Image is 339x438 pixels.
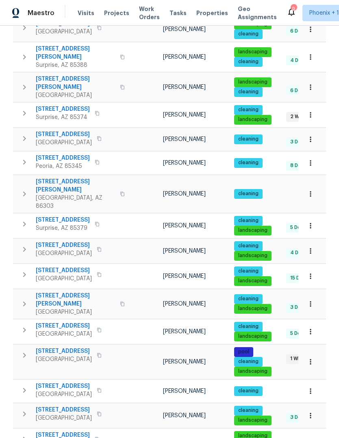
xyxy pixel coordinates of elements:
span: [GEOGRAPHIC_DATA] [36,308,115,316]
span: Phoenix + 1 [309,9,339,17]
span: Tasks [169,10,187,16]
span: [STREET_ADDRESS] [36,130,92,139]
span: Maestro [28,9,54,17]
span: [GEOGRAPHIC_DATA] [36,28,92,36]
span: 1 WIP [287,355,305,362]
span: Surprise, AZ 85374 [36,113,90,121]
span: [GEOGRAPHIC_DATA] [36,275,92,283]
span: cleaning [235,190,262,197]
span: landscaping [235,277,271,284]
span: landscaping [235,252,271,259]
span: Projects [104,9,129,17]
span: 5 Done [287,224,310,231]
span: landscaping [235,417,271,424]
span: [GEOGRAPHIC_DATA] [36,91,115,99]
span: cleaning [235,88,262,95]
span: [STREET_ADDRESS][PERSON_NAME] [36,292,115,308]
span: [PERSON_NAME] [163,223,206,229]
span: cleaning [235,159,262,166]
span: [PERSON_NAME] [163,54,206,60]
span: [STREET_ADDRESS][PERSON_NAME] [36,75,115,91]
span: cleaning [235,268,262,275]
span: [PERSON_NAME] [163,413,206,418]
span: landscaping [235,227,271,234]
span: cleaning [235,106,262,113]
span: [STREET_ADDRESS] [36,382,92,390]
span: 3 Done [287,139,311,145]
span: [GEOGRAPHIC_DATA] [36,330,92,338]
span: landscaping [235,116,271,123]
span: Peoria, AZ 85345 [36,162,90,170]
span: [STREET_ADDRESS] [36,322,92,330]
span: [GEOGRAPHIC_DATA] [36,249,92,258]
span: Geo Assignments [238,5,277,21]
span: 3 Done [287,414,311,421]
span: [GEOGRAPHIC_DATA] [36,355,92,363]
span: [PERSON_NAME] [163,136,206,142]
span: cleaning [235,295,262,302]
span: [PERSON_NAME] [163,301,206,307]
span: Properties [196,9,228,17]
span: cleaning [235,387,262,394]
span: landscaping [235,48,271,55]
span: [GEOGRAPHIC_DATA] [36,139,92,147]
span: landscaping [235,305,271,312]
span: [STREET_ADDRESS] [36,347,92,355]
span: [PERSON_NAME] [163,388,206,394]
span: [GEOGRAPHIC_DATA] [36,390,92,398]
span: 2 WIP [287,113,306,120]
span: [PERSON_NAME] [163,112,206,118]
span: Surprise, AZ 85379 [36,224,90,232]
span: cleaning [235,58,262,65]
span: [STREET_ADDRESS][PERSON_NAME] [36,178,115,194]
span: [STREET_ADDRESS][PERSON_NAME] [36,45,115,61]
span: 6 Done [287,87,311,94]
span: 4 Done [287,57,311,64]
span: cleaning [235,323,262,330]
span: cleaning [235,242,262,249]
span: cleaning [235,217,262,224]
span: 15 Done [287,275,312,282]
span: cleaning [235,407,262,414]
span: [STREET_ADDRESS] [36,406,92,414]
span: [PERSON_NAME] [163,191,206,197]
div: 9 [291,5,296,13]
span: [STREET_ADDRESS] [36,241,92,249]
span: pool [235,348,252,355]
span: landscaping [235,79,271,86]
span: landscaping [235,368,271,375]
span: [PERSON_NAME] [163,84,206,90]
span: Work Orders [139,5,160,21]
span: [STREET_ADDRESS] [36,216,90,224]
span: [STREET_ADDRESS] [36,105,90,113]
span: cleaning [235,358,262,365]
span: landscaping [235,333,271,340]
span: [PERSON_NAME] [163,248,206,254]
span: [PERSON_NAME] [163,160,206,166]
span: Surprise, AZ 85388 [36,61,115,69]
span: [GEOGRAPHIC_DATA], AZ 86303 [36,194,115,210]
span: 8 Done [287,162,311,169]
span: [GEOGRAPHIC_DATA] [36,414,92,422]
span: 3 Done [287,304,311,311]
span: Visits [78,9,94,17]
span: 4 Done [287,249,311,256]
span: [PERSON_NAME] [163,359,206,365]
span: [PERSON_NAME] [163,329,206,335]
span: cleaning [235,136,262,143]
span: [PERSON_NAME] [163,26,206,32]
span: cleaning [235,31,262,37]
span: 6 Done [287,28,311,35]
span: [STREET_ADDRESS] [36,266,92,275]
span: [STREET_ADDRESS] [36,154,90,162]
span: 5 Done [287,330,310,337]
span: [PERSON_NAME] [163,273,206,279]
